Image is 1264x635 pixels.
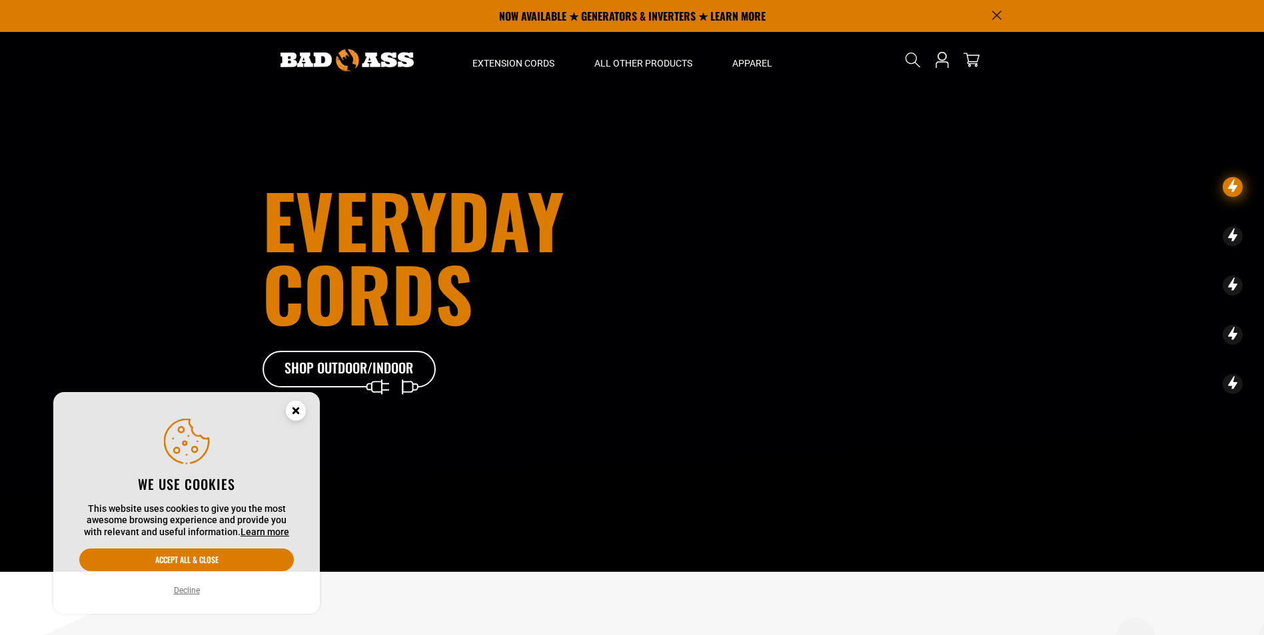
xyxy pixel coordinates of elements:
[79,475,294,493] h2: We use cookies
[902,49,924,71] summary: Search
[574,32,712,88] summary: All Other Products
[472,57,554,69] span: Extension Cords
[241,527,289,537] a: Learn more
[281,49,414,71] img: Bad Ass Extension Cords
[79,548,294,571] button: Accept all & close
[732,57,772,69] span: Apparel
[79,503,294,538] p: This website uses cookies to give you the most awesome browsing experience and provide you with r...
[170,584,204,597] button: Decline
[712,32,792,88] summary: Apparel
[452,32,574,88] summary: Extension Cords
[263,351,436,388] a: Shop Outdoor/Indoor
[53,392,320,614] aside: Cookie Consent
[263,183,706,329] h1: Everyday cords
[594,57,692,69] span: All Other Products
